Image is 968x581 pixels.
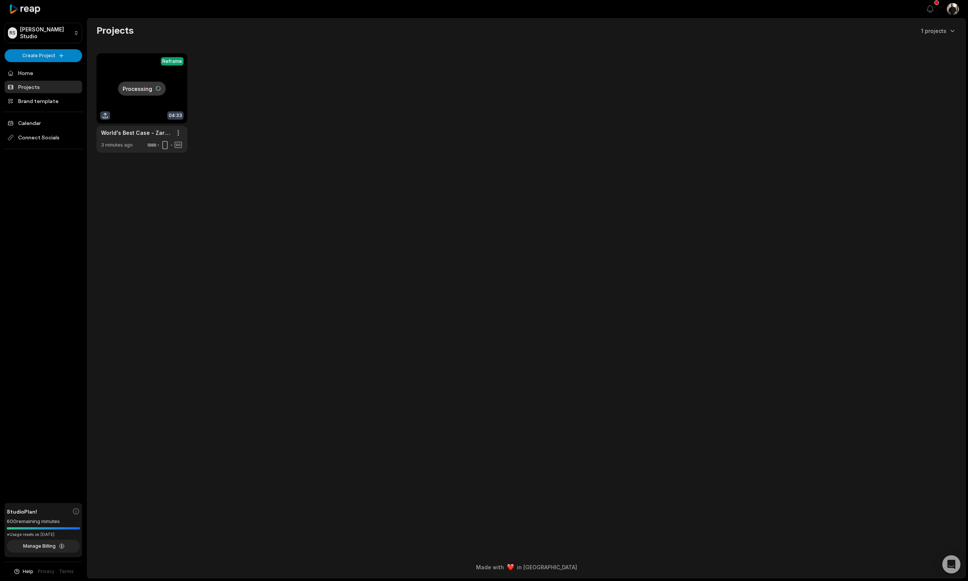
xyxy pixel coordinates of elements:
[5,81,82,93] a: Projects
[942,555,960,573] div: Open Intercom Messenger
[94,563,959,571] div: Made with in [GEOGRAPHIC_DATA]
[38,568,54,575] a: Privacy
[7,508,37,515] span: Studio Plan!
[5,117,82,129] a: Calendar
[507,564,514,571] img: heart emoji
[7,540,80,553] button: Manage Billing
[101,129,171,137] a: World's Best Case - Zarges USA (1080p, h264)
[5,67,82,79] a: Home
[7,518,80,525] div: 600 remaining minutes
[7,532,80,537] div: *Usage resets on [DATE]
[59,568,74,575] a: Terms
[20,26,71,40] p: [PERSON_NAME] Studio
[5,131,82,144] span: Connect Socials
[5,49,82,62] button: Create Project
[921,27,956,35] button: 1 projects
[13,568,33,575] button: Help
[96,25,134,37] h2: Projects
[5,95,82,107] a: Brand template
[8,27,17,39] div: RS
[23,568,33,575] span: Help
